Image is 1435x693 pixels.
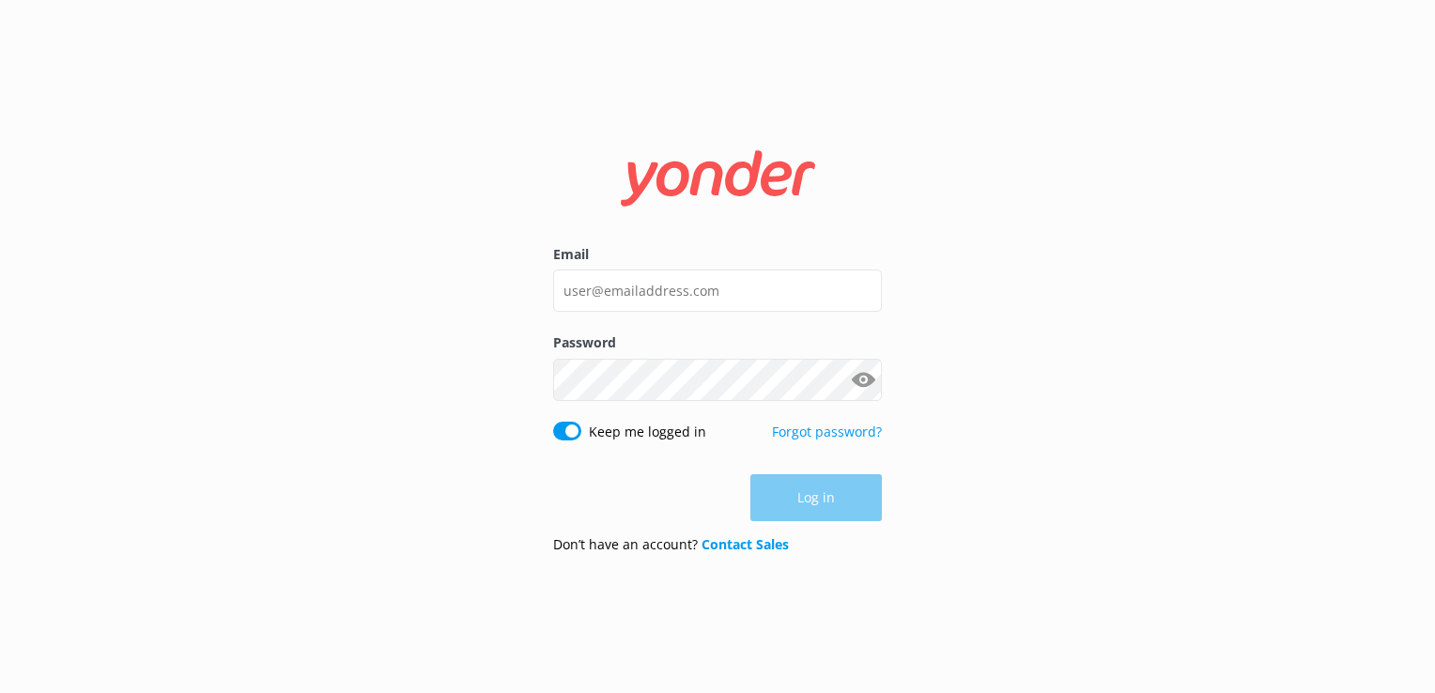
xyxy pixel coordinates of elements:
p: Don’t have an account? [553,534,789,555]
label: Email [553,244,882,265]
a: Contact Sales [702,535,789,553]
input: user@emailaddress.com [553,269,882,312]
button: Show password [844,361,882,398]
label: Keep me logged in [589,422,706,442]
label: Password [553,332,882,353]
a: Forgot password? [772,423,882,440]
